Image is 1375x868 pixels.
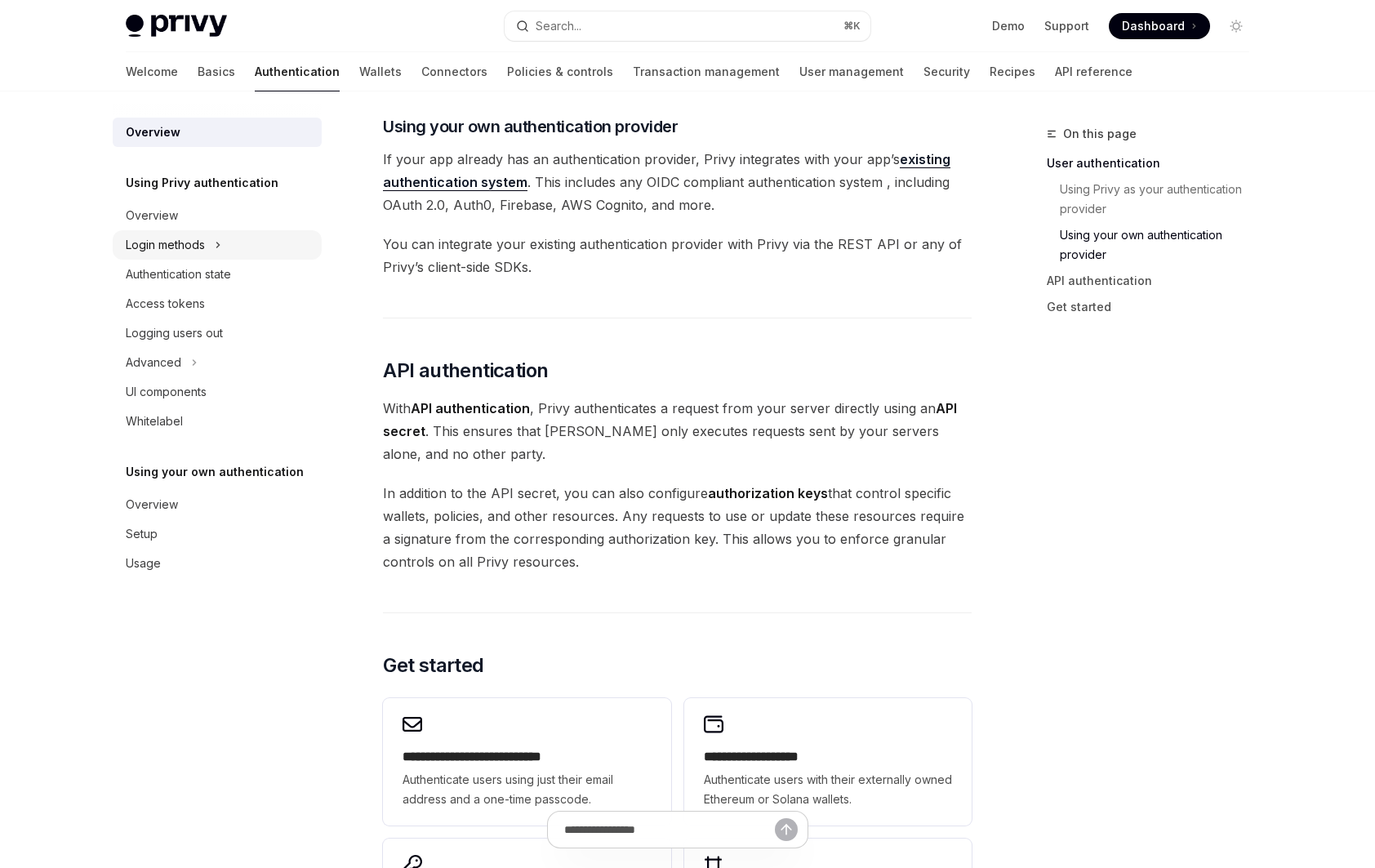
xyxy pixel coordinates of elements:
div: Advanced [126,353,181,372]
a: Transaction management [633,52,780,91]
div: Overview [126,495,178,514]
span: You can integrate your existing authentication provider with Privy via the REST API or any of Pri... [383,233,972,278]
span: Using your own authentication provider [383,115,678,138]
span: On this page [1063,124,1137,144]
a: Demo [992,18,1025,34]
a: Wallets [359,52,402,91]
a: **** **** **** ****Authenticate users with their externally owned Ethereum or Solana wallets. [684,698,972,826]
a: User management [799,52,904,91]
span: API authentication [383,358,548,384]
a: Setup [113,519,322,549]
a: Overview [113,490,322,519]
h5: Using your own authentication [126,462,304,482]
strong: authorization keys [708,485,828,501]
div: UI components [126,382,207,402]
div: Whitelabel [126,412,183,431]
a: Policies & controls [507,52,613,91]
div: Search... [536,16,581,36]
span: ⌘ K [843,20,861,33]
a: API reference [1055,52,1132,91]
span: If your app already has an authentication provider, Privy integrates with your app’s . This inclu... [383,148,972,216]
span: With , Privy authenticates a request from your server directly using an . This ensures that [PERS... [383,397,972,465]
a: Whitelabel [113,407,322,436]
span: Authenticate users with their externally owned Ethereum or Solana wallets. [704,770,952,809]
a: Basics [198,52,235,91]
input: Ask a question... [564,812,775,848]
span: Authenticate users using just their email address and a one-time passcode. [403,770,651,809]
button: Toggle Advanced section [113,348,322,377]
a: UI components [113,377,322,407]
strong: API authentication [411,400,530,416]
button: Open search [505,11,870,41]
a: Authentication state [113,260,322,289]
span: In addition to the API secret, you can also configure that control specific wallets, policies, an... [383,482,972,573]
button: Send message [775,818,798,841]
a: Connectors [421,52,487,91]
div: Setup [126,524,158,544]
div: Overview [126,122,180,142]
a: Get started [1047,294,1262,320]
a: Using Privy as your authentication provider [1047,176,1262,222]
div: Overview [126,206,178,225]
a: Overview [113,118,322,147]
a: Authentication [255,52,340,91]
div: Usage [126,554,161,573]
a: Access tokens [113,289,322,318]
a: Recipes [990,52,1035,91]
div: Authentication state [126,265,231,284]
h5: Using Privy authentication [126,173,278,193]
button: Toggle dark mode [1223,13,1249,39]
a: Dashboard [1109,13,1210,39]
a: Using your own authentication provider [1047,222,1262,268]
div: Logging users out [126,323,223,343]
img: light logo [126,15,227,38]
a: API authentication [1047,268,1262,294]
a: Logging users out [113,318,322,348]
a: Security [923,52,970,91]
div: Access tokens [126,294,205,314]
span: Get started [383,652,483,679]
button: Toggle Login methods section [113,230,322,260]
a: Support [1044,18,1089,34]
a: Overview [113,201,322,230]
a: Welcome [126,52,178,91]
div: Login methods [126,235,205,255]
a: Usage [113,549,322,578]
a: User authentication [1047,150,1262,176]
span: Dashboard [1122,18,1185,34]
